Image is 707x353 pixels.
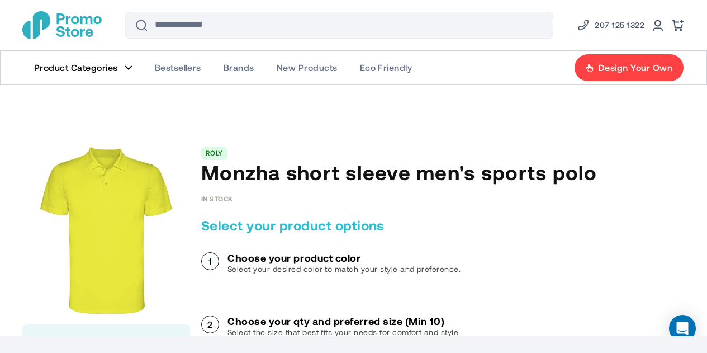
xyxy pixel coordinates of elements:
[227,327,458,338] p: Select the size that best fits your needs for comfort and style
[201,195,233,203] span: In stock
[599,62,672,73] span: Design Your Own
[349,51,424,84] a: Eco Friendly
[577,18,644,32] a: Phone
[22,11,102,39] a: store logo
[201,195,233,203] div: Availability
[574,54,684,82] a: Design Your Own
[224,62,254,73] span: Brands
[227,263,461,275] p: Select your desired color to match your style and preference.
[595,18,644,32] span: 207 125 1322
[212,51,265,84] a: Brands
[155,62,201,73] span: Bestsellers
[34,62,118,73] span: Product Categories
[144,51,212,84] a: Bestsellers
[669,315,696,342] div: Open Intercom Messenger
[201,160,685,185] h1: Monzha short sleeve men's sports polo
[265,51,349,84] a: New Products
[206,149,223,157] a: ROLY
[277,62,338,73] span: New Products
[23,51,144,84] a: Product Categories
[128,12,155,39] button: Search
[360,62,412,73] span: Eco Friendly
[227,252,461,263] h3: Choose your product color
[22,11,102,39] img: Promotional Merchandise
[227,316,458,327] h3: Choose your qty and preferred size (Min 10)
[22,147,190,314] img: main product photo
[201,216,685,234] h2: Select your product options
